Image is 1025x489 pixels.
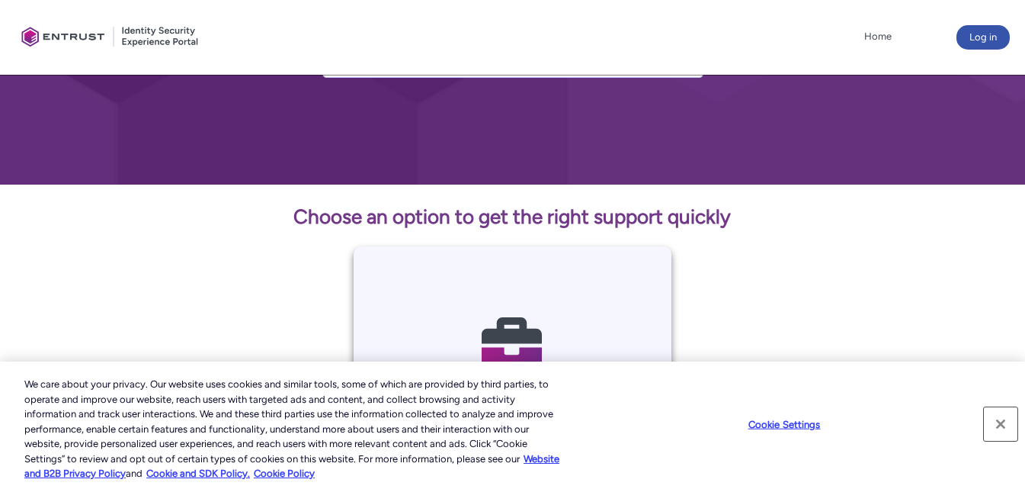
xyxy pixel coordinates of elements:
button: Close [984,407,1017,441]
button: Cookie Settings [737,409,832,439]
p: Choose an option to get the right support quickly [177,202,848,232]
a: I'm an Entrust business customer [354,246,671,456]
a: Home [860,25,895,48]
a: Cookie and SDK Policy. [146,468,250,479]
div: We care about your privacy. Our website uses cookies and similar tools, some of which are provide... [24,377,564,481]
a: Cookie Policy [254,468,315,479]
button: Log in [956,25,1010,50]
img: Contact Support [440,262,585,426]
